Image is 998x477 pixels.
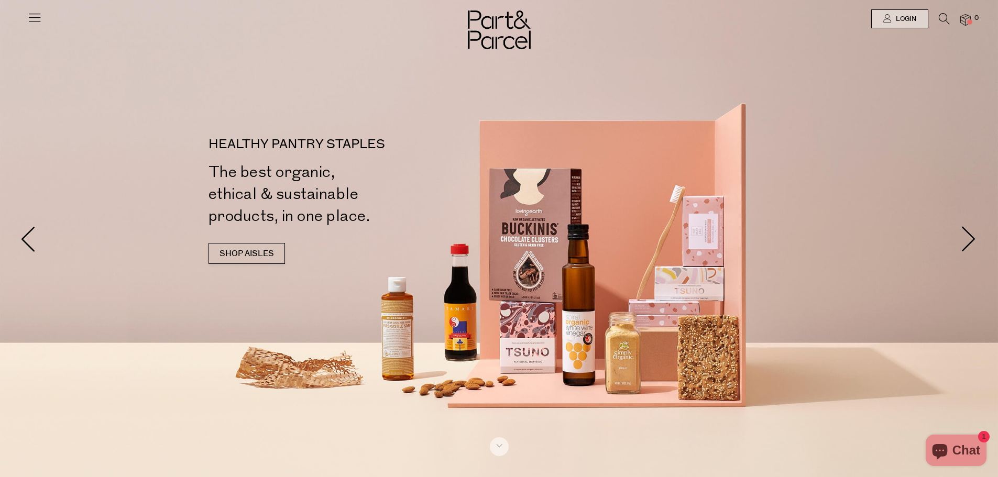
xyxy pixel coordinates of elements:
[893,15,916,24] span: Login
[960,14,971,25] a: 0
[209,161,503,227] h2: The best organic, ethical & sustainable products, in one place.
[209,243,285,264] a: SHOP AISLES
[923,435,990,469] inbox-online-store-chat: Shopify online store chat
[468,10,531,49] img: Part&Parcel
[871,9,928,28] a: Login
[972,14,981,23] span: 0
[209,138,503,151] p: HEALTHY PANTRY STAPLES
